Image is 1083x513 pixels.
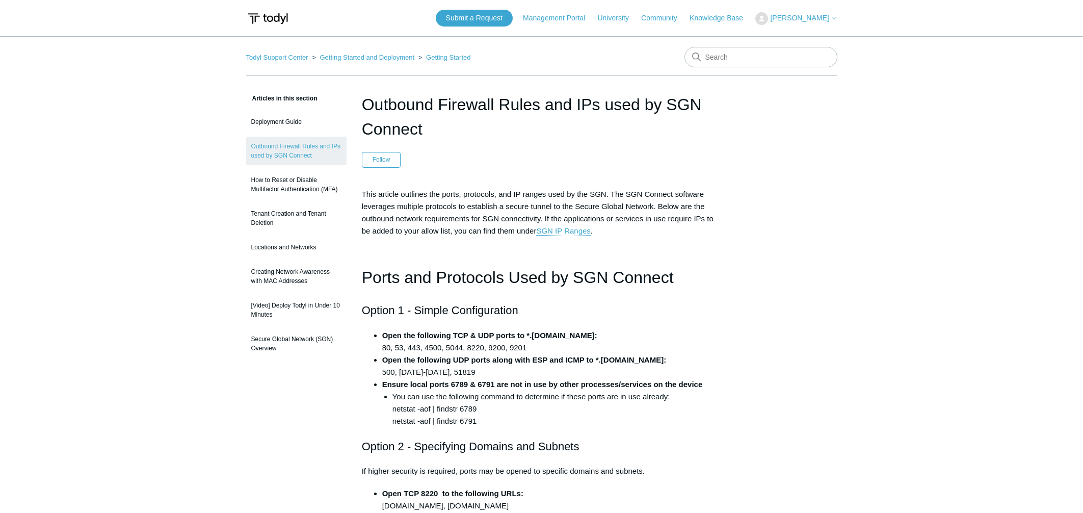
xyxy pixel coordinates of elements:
h2: Option 1 - Simple Configuration [362,301,722,319]
li: 80, 53, 443, 4500, 5044, 8220, 9200, 9201 [382,329,722,354]
a: Tenant Creation and Tenant Deletion [246,204,347,233]
input: Search [684,47,837,67]
a: SGN IP Ranges [536,226,590,236]
button: Follow Article [362,152,401,167]
a: Locations and Networks [246,238,347,257]
a: Secure Global Network (SGN) Overview [246,329,347,358]
a: Getting Started and Deployment [320,54,414,61]
strong: Open the following UDP ports along with ESP and ICMP to *.[DOMAIN_NAME]: [382,355,667,364]
a: Management Portal [523,13,595,23]
strong: Ensure local ports 6789 & 6791 are not in use by other processes/services on the device [382,380,703,389]
li: You can use the following command to determine if these ports are in use already: netstat -aof | ... [392,391,722,427]
img: Todyl Support Center Help Center home page [246,9,289,28]
li: 500, [DATE]-[DATE], 51819 [382,354,722,378]
h1: Outbound Firewall Rules and IPs used by SGN Connect [362,92,722,141]
a: Knowledge Base [690,13,753,23]
p: If higher security is required, ports may be opened to specific domains and subnets. [362,465,722,477]
a: [Video] Deploy Todyl in Under 10 Minutes [246,296,347,324]
span: [PERSON_NAME] [770,14,829,22]
li: Getting Started and Deployment [310,54,416,61]
a: Todyl Support Center [246,54,308,61]
strong: Open the following TCP & UDP ports to *.[DOMAIN_NAME]: [382,331,597,340]
a: University [597,13,639,23]
strong: Open TCP 8220 to the following URLs: [382,489,523,498]
button: [PERSON_NAME] [755,12,837,25]
a: Deployment Guide [246,112,347,132]
li: Getting Started [416,54,471,61]
h2: Option 2 - Specifying Domains and Subnets [362,438,722,455]
a: Submit a Request [436,10,513,27]
li: [DOMAIN_NAME], [DOMAIN_NAME] [382,488,722,512]
a: Community [641,13,688,23]
a: Creating Network Awareness with MAC Addresses [246,262,347,291]
h1: Ports and Protocols Used by SGN Connect [362,265,722,291]
li: Todyl Support Center [246,54,310,61]
a: Getting Started [426,54,470,61]
a: How to Reset or Disable Multifactor Authentication (MFA) [246,170,347,199]
span: This article outlines the ports, protocols, and IP ranges used by the SGN. The SGN Connect softwa... [362,190,714,236]
span: Articles in this section [246,95,318,102]
a: Outbound Firewall Rules and IPs used by SGN Connect [246,137,347,165]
